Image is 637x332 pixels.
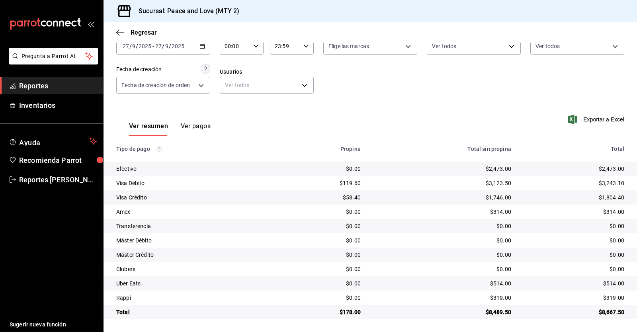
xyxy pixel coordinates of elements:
[116,146,270,152] div: Tipo de pago
[116,29,157,36] button: Regresar
[6,58,98,66] a: Pregunta a Parrot AI
[373,179,511,187] div: $3,123.50
[283,193,361,201] div: $58.40
[524,179,624,187] div: $3,243.10
[155,43,162,49] input: --
[9,48,98,64] button: Pregunta a Parrot AI
[169,43,171,49] span: /
[132,6,239,16] h3: Sucursal: Peace and Love (MTY 2)
[220,77,314,94] div: Ver todos
[373,208,511,216] div: $314.00
[19,137,86,146] span: Ayuda
[171,43,185,49] input: ----
[129,43,132,49] span: /
[116,193,270,201] div: Visa Crédito
[116,294,270,302] div: Rappi
[10,320,97,329] span: Sugerir nueva función
[152,43,154,49] span: -
[524,279,624,287] div: $514.00
[122,43,129,49] input: --
[116,236,270,244] div: Máster Débito
[524,265,624,273] div: $0.00
[88,21,94,27] button: open_drawer_menu
[136,43,138,49] span: /
[524,308,624,316] div: $8,667.50
[373,251,511,259] div: $0.00
[373,236,511,244] div: $0.00
[283,236,361,244] div: $0.00
[116,208,270,216] div: Amex
[535,42,560,50] span: Ver todos
[116,65,162,74] div: Fecha de creación
[524,236,624,244] div: $0.00
[524,146,624,152] div: Total
[116,222,270,230] div: Transferencia
[181,122,211,136] button: Ver pagos
[283,179,361,187] div: $119.60
[138,43,152,49] input: ----
[19,100,97,111] span: Inventarios
[283,308,361,316] div: $178.00
[116,251,270,259] div: Máster Crédito
[373,308,511,316] div: $8,489.50
[373,265,511,273] div: $0.00
[116,165,270,173] div: Efectivo
[283,279,361,287] div: $0.00
[373,294,511,302] div: $319.00
[283,251,361,259] div: $0.00
[373,146,511,152] div: Total sin propina
[129,122,168,136] button: Ver resumen
[524,193,624,201] div: $1,804.40
[373,193,511,201] div: $1,746.00
[524,208,624,216] div: $314.00
[162,43,164,49] span: /
[156,146,162,152] svg: Los pagos realizados con Pay y otras terminales son montos brutos.
[570,115,624,124] button: Exportar a Excel
[116,279,270,287] div: Uber Eats
[165,43,169,49] input: --
[121,81,190,89] span: Fecha de creación de orden
[283,265,361,273] div: $0.00
[220,69,314,74] label: Usuarios
[283,165,361,173] div: $0.00
[283,222,361,230] div: $0.00
[524,165,624,173] div: $2,473.00
[432,42,456,50] span: Ver todos
[283,294,361,302] div: $0.00
[19,155,97,166] span: Recomienda Parrot
[131,29,157,36] span: Regresar
[116,265,270,273] div: Clubers
[116,308,270,316] div: Total
[524,251,624,259] div: $0.00
[132,43,136,49] input: --
[19,80,97,91] span: Reportes
[19,174,97,185] span: Reportes [PERSON_NAME]
[373,222,511,230] div: $0.00
[524,222,624,230] div: $0.00
[524,294,624,302] div: $319.00
[116,179,270,187] div: Visa Débito
[283,146,361,152] div: Propina
[373,165,511,173] div: $2,473.00
[328,42,369,50] span: Elige las marcas
[373,279,511,287] div: $514.00
[129,122,211,136] div: navigation tabs
[283,208,361,216] div: $0.00
[21,52,86,61] span: Pregunta a Parrot AI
